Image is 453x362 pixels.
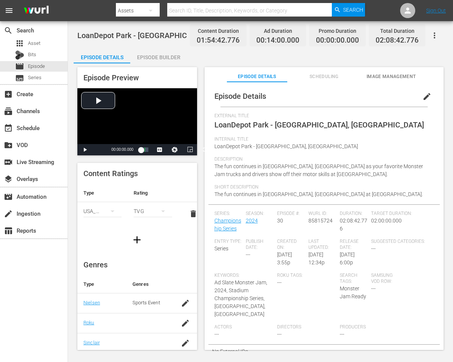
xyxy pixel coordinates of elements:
div: Episode Builder [130,48,187,66]
div: Promo Duration [316,26,359,36]
span: Series [214,245,228,252]
span: 02:08:42.776 [340,218,367,232]
span: Keywords: [214,273,273,279]
span: Series [28,74,42,81]
span: Schedule [4,124,13,133]
span: --- [371,245,376,252]
span: Create [4,90,13,99]
span: Episode [15,62,24,71]
div: USA_PR ([GEOGRAPHIC_DATA] ([GEOGRAPHIC_DATA])) [83,201,122,222]
span: Season: [246,211,273,217]
span: Release Date: [340,239,367,251]
span: 02:00:00.000 [371,218,402,224]
button: Episode Details [74,48,130,63]
span: 02:08:42.776 [376,36,419,45]
span: --- [277,331,282,337]
div: Ad Duration [256,26,299,36]
span: Episode Details [214,92,266,101]
span: Overlays [4,175,13,184]
span: Series [15,74,24,83]
span: Reports [4,226,13,235]
span: LoanDepot Park - [GEOGRAPHIC_DATA], [GEOGRAPHIC_DATA] [77,31,287,40]
span: [DATE] 6:00p [340,252,354,265]
span: Search [343,3,363,17]
span: 00:14:00.000 [256,36,299,45]
span: Publish Date: [246,239,273,251]
span: Episode Preview [83,73,139,82]
span: Live Streaming [4,158,13,167]
span: Ad Slate Monster Jam, 2024, Stadium Championship Series, [GEOGRAPHIC_DATA], [GEOGRAPHIC_DATA] [214,279,267,317]
div: Progress Bar [141,147,148,152]
span: Internal Title [214,137,430,143]
th: Genres [126,275,174,293]
span: Automation [4,192,13,201]
span: Directors [277,324,336,330]
span: menu [5,6,14,15]
button: Play [77,144,92,155]
span: Samsung VOD Row: [371,273,399,285]
span: Last Updated: [308,239,336,251]
button: Picture-in-Picture [182,144,197,155]
div: Total Duration [376,26,419,36]
button: Jump To Time [167,144,182,155]
span: Actors [214,324,273,330]
span: Episode #: [277,211,305,217]
span: Content Ratings [83,169,138,178]
span: Bits [28,51,36,58]
span: Search [4,26,13,35]
span: delete [189,209,198,218]
span: Asset [28,40,40,47]
span: The fun continues in [GEOGRAPHIC_DATA], [GEOGRAPHIC_DATA] at [GEOGRAPHIC_DATA]. [214,191,423,197]
button: delete [184,205,202,223]
div: Content Duration [197,26,240,36]
span: Episode Details [227,73,287,81]
span: edit [422,92,431,101]
a: Sign Out [426,8,446,14]
table: simple table [77,184,197,225]
span: 00:00:00.000 [316,36,359,45]
span: The fun continues in [GEOGRAPHIC_DATA], [GEOGRAPHIC_DATA] as your favorite Monster Jam trucks and... [214,163,423,177]
span: Asset [15,39,24,48]
span: Episode [28,63,45,70]
span: Suggested Categories: [371,239,430,245]
span: [DATE] 12:34p [308,252,325,265]
button: Episode Builder [130,48,187,63]
span: Wurl ID: [308,211,336,217]
span: LoanDepot Park - [GEOGRAPHIC_DATA], [GEOGRAPHIC_DATA] [214,143,358,149]
img: ans4CAIJ8jUAAAAAAAAAAAAAAAAAAAAAAAAgQb4GAAAAAAAAAAAAAAAAAAAAAAAAJMjXAAAAAAAAAAAAAAAAAAAAAAAAgAT5G... [18,2,54,20]
span: Channels [4,107,13,116]
span: Genres [83,260,108,269]
span: Series: [214,211,242,217]
span: LoanDepot Park - [GEOGRAPHIC_DATA], [GEOGRAPHIC_DATA] [214,120,424,129]
th: Type [77,275,126,293]
span: --- [246,252,250,258]
span: Monster Jam Ready [340,285,366,299]
span: Created On: [277,239,305,251]
span: Image Management [361,73,421,81]
button: edit [418,87,436,106]
a: Nielsen [83,300,100,305]
th: Type [77,184,128,202]
span: Short Description [214,184,430,190]
span: Producers [340,324,399,330]
div: No External IDs [208,345,440,358]
a: Championship Series [214,218,241,232]
div: Bits [15,51,24,60]
a: Roku [83,320,94,325]
a: 2024 [246,218,258,224]
span: Search Tags: [340,273,367,285]
span: 30 [277,218,283,224]
button: Fullscreen [197,144,213,155]
span: Description [214,156,430,163]
div: TVG [134,201,172,222]
span: [DATE] 3:55p [277,252,292,265]
span: Target Duration: [371,211,430,217]
span: 01:54:42.776 [197,36,240,45]
span: --- [277,279,282,285]
span: --- [214,331,219,337]
span: Roku Tags: [277,273,336,279]
span: 00:00:00.000 [111,147,133,152]
a: Sinclair [83,340,100,345]
div: Episode Details [74,48,130,66]
span: Duration: [340,211,367,217]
